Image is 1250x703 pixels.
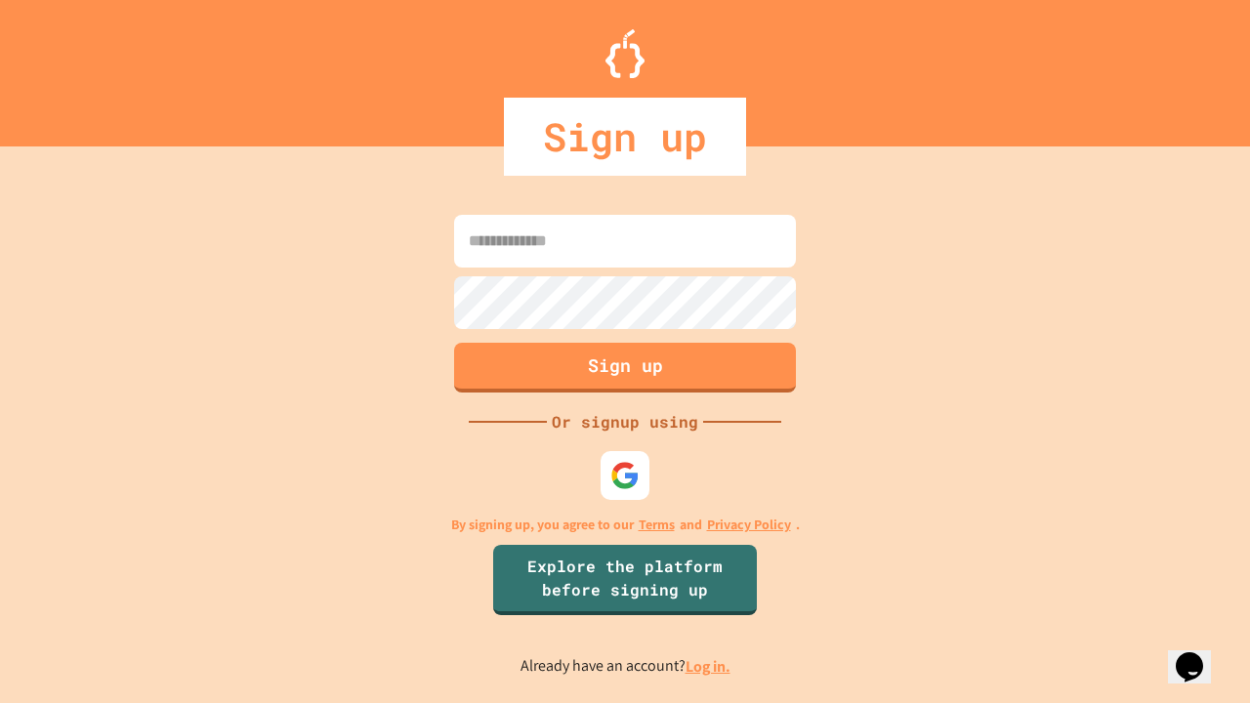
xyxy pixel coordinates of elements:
[547,410,703,434] div: Or signup using
[1168,625,1230,683] iframe: chat widget
[504,98,746,176] div: Sign up
[493,545,757,615] a: Explore the platform before signing up
[707,515,791,535] a: Privacy Policy
[610,461,640,490] img: google-icon.svg
[521,654,730,679] p: Already have an account?
[686,656,730,677] a: Log in.
[454,343,796,393] button: Sign up
[605,29,645,78] img: Logo.svg
[639,515,675,535] a: Terms
[451,515,800,535] p: By signing up, you agree to our and .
